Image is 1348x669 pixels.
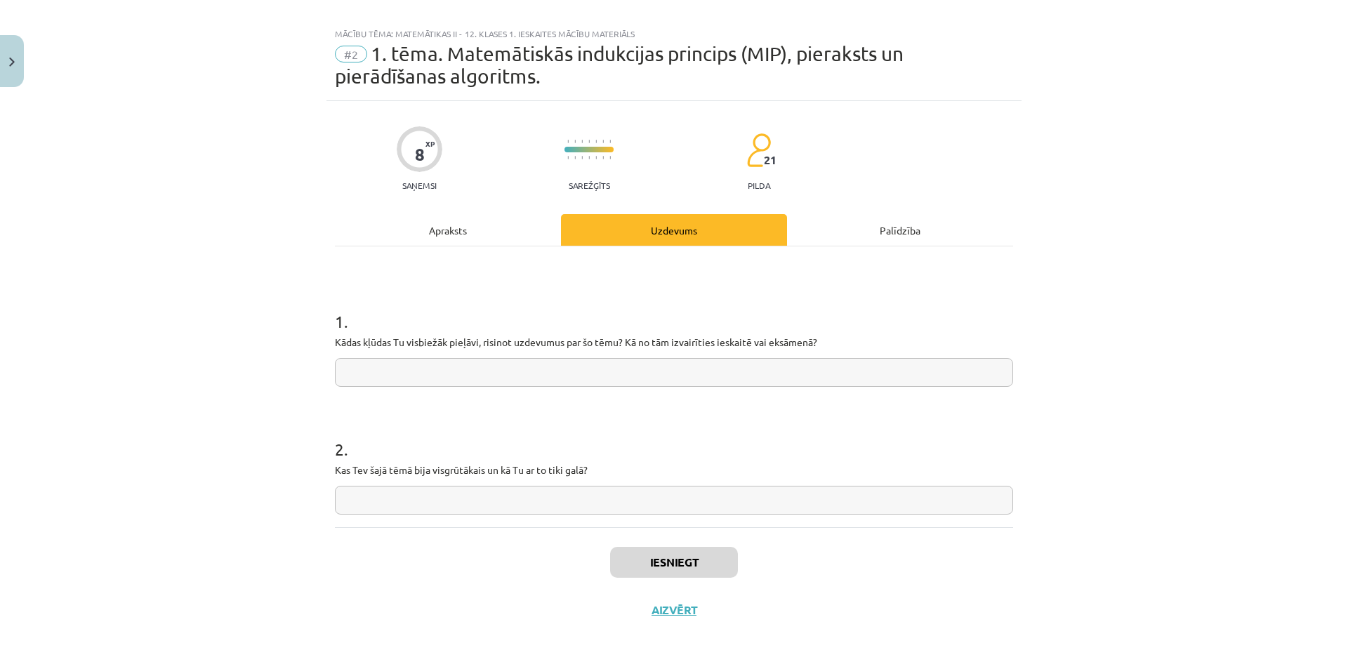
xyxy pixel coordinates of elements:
[748,180,770,190] p: pilda
[602,140,604,143] img: icon-short-line-57e1e144782c952c97e751825c79c345078a6d821885a25fce030b3d8c18986b.svg
[595,140,597,143] img: icon-short-line-57e1e144782c952c97e751825c79c345078a6d821885a25fce030b3d8c18986b.svg
[561,214,787,246] div: Uzdevums
[335,415,1013,458] h1: 2 .
[574,140,576,143] img: icon-short-line-57e1e144782c952c97e751825c79c345078a6d821885a25fce030b3d8c18986b.svg
[397,180,442,190] p: Saņemsi
[335,214,561,246] div: Apraksts
[567,140,569,143] img: icon-short-line-57e1e144782c952c97e751825c79c345078a6d821885a25fce030b3d8c18986b.svg
[425,140,435,147] span: XP
[588,156,590,159] img: icon-short-line-57e1e144782c952c97e751825c79c345078a6d821885a25fce030b3d8c18986b.svg
[588,140,590,143] img: icon-short-line-57e1e144782c952c97e751825c79c345078a6d821885a25fce030b3d8c18986b.svg
[764,154,777,166] span: 21
[9,58,15,67] img: icon-close-lesson-0947bae3869378f0d4975bcd49f059093ad1ed9edebbc8119c70593378902aed.svg
[609,140,611,143] img: icon-short-line-57e1e144782c952c97e751825c79c345078a6d821885a25fce030b3d8c18986b.svg
[569,180,610,190] p: Sarežģīts
[335,46,367,62] span: #2
[647,603,701,617] button: Aizvērt
[602,156,604,159] img: icon-short-line-57e1e144782c952c97e751825c79c345078a6d821885a25fce030b3d8c18986b.svg
[609,156,611,159] img: icon-short-line-57e1e144782c952c97e751825c79c345078a6d821885a25fce030b3d8c18986b.svg
[595,156,597,159] img: icon-short-line-57e1e144782c952c97e751825c79c345078a6d821885a25fce030b3d8c18986b.svg
[574,156,576,159] img: icon-short-line-57e1e144782c952c97e751825c79c345078a6d821885a25fce030b3d8c18986b.svg
[581,156,583,159] img: icon-short-line-57e1e144782c952c97e751825c79c345078a6d821885a25fce030b3d8c18986b.svg
[581,140,583,143] img: icon-short-line-57e1e144782c952c97e751825c79c345078a6d821885a25fce030b3d8c18986b.svg
[415,145,425,164] div: 8
[567,156,569,159] img: icon-short-line-57e1e144782c952c97e751825c79c345078a6d821885a25fce030b3d8c18986b.svg
[335,42,904,88] span: 1. tēma. Matemātiskās indukcijas princips (MIP), pieraksts un pierādīšanas algoritms.
[335,287,1013,331] h1: 1 .
[610,547,738,578] button: Iesniegt
[746,133,771,168] img: students-c634bb4e5e11cddfef0936a35e636f08e4e9abd3cc4e673bd6f9a4125e45ecb1.svg
[335,463,1013,477] p: Kas Tev šajā tēmā bija visgrūtākais un kā Tu ar to tiki galā?
[335,29,1013,39] div: Mācību tēma: Matemātikas ii - 12. klases 1. ieskaites mācību materiāls
[335,335,1013,350] p: Kādas kļūdas Tu visbiežāk pieļāvi, risinot uzdevumus par šo tēmu? Kā no tām izvairīties ieskaitē ...
[787,214,1013,246] div: Palīdzība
